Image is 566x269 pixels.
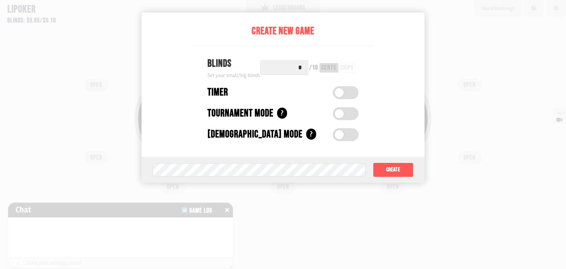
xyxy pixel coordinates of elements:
[207,106,273,121] div: Tournament Mode
[306,129,316,140] div: ?
[193,24,373,39] div: Create New Game
[207,127,303,142] div: [DEMOGRAPHIC_DATA] Mode
[277,108,287,119] div: ?
[373,163,413,177] button: Create
[207,56,260,71] div: Blinds
[340,64,354,71] div: chips
[207,71,260,79] div: Set your small/big blinds
[207,85,228,100] div: Timer
[309,64,318,71] div: / 10
[321,64,336,71] div: cents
